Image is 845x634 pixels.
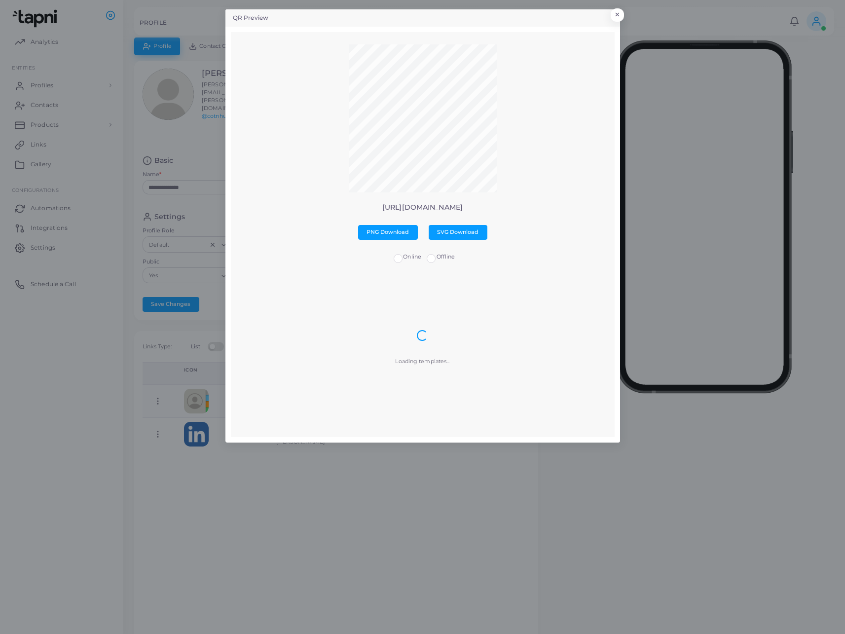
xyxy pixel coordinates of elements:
[403,253,421,260] span: Online
[395,357,449,366] p: Loading templates...
[429,225,487,240] button: SVG Download
[437,253,455,260] span: Offline
[367,228,409,235] span: PNG Download
[238,203,607,212] p: [URL][DOMAIN_NAME]
[233,14,268,22] h5: QR Preview
[437,228,478,235] span: SVG Download
[358,225,418,240] button: PNG Download
[611,8,624,21] button: Close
